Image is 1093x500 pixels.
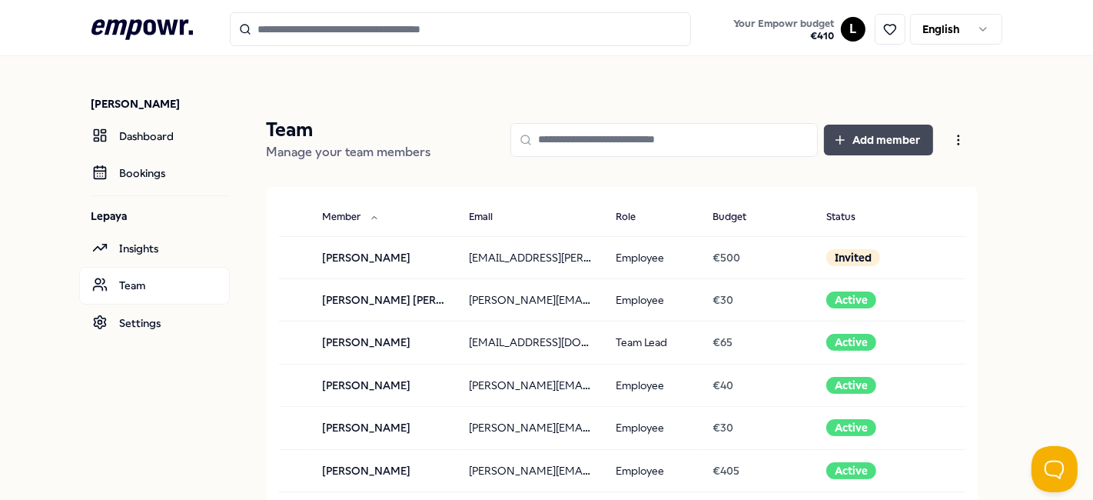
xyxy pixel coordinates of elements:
[457,407,603,449] td: [PERSON_NAME][EMAIL_ADDRESS][DOMAIN_NAME]
[91,96,230,112] p: [PERSON_NAME]
[603,449,700,492] td: Employee
[713,465,740,477] span: € 405
[603,236,700,278] td: Employee
[603,407,700,449] td: Employee
[1032,446,1078,492] iframe: Help Scout Beacon - Open
[79,155,230,192] a: Bookings
[79,230,230,267] a: Insights
[841,17,865,42] button: L
[826,377,876,394] div: Active
[267,145,431,159] span: Manage your team members
[731,15,838,45] button: Your Empowr budget€410
[310,236,457,278] td: [PERSON_NAME]
[79,305,230,342] a: Settings
[230,12,691,46] input: Search for products, categories or subcategories
[457,322,603,364] td: [EMAIL_ADDRESS][DOMAIN_NAME]
[79,267,230,304] a: Team
[826,462,876,479] div: Active
[457,236,603,278] td: [EMAIL_ADDRESS][PERSON_NAME][DOMAIN_NAME]
[728,13,841,45] a: Your Empowr budget€410
[939,125,978,155] button: Open menu
[826,334,876,351] div: Active
[603,322,700,364] td: Team Lead
[310,449,457,492] td: [PERSON_NAME]
[457,364,603,406] td: [PERSON_NAME][EMAIL_ADDRESS][PERSON_NAME][DOMAIN_NAME]
[826,292,876,308] div: Active
[91,208,230,224] p: Lepaya
[713,379,734,392] span: € 40
[814,202,886,233] button: Status
[713,294,734,306] span: € 30
[310,278,457,321] td: [PERSON_NAME] [PERSON_NAME]
[713,252,741,264] span: € 500
[457,278,603,321] td: [PERSON_NAME][EMAIL_ADDRESS][DOMAIN_NAME]
[267,118,431,142] p: Team
[603,364,700,406] td: Employee
[824,125,933,155] button: Add member
[713,336,733,348] span: € 65
[310,202,391,233] button: Member
[701,202,778,233] button: Budget
[457,202,523,233] button: Email
[826,249,880,266] div: Invited
[310,407,457,449] td: [PERSON_NAME]
[79,118,230,155] a: Dashboard
[603,278,700,321] td: Employee
[457,449,603,492] td: [PERSON_NAME][EMAIL_ADDRESS][PERSON_NAME][DOMAIN_NAME]
[734,18,835,30] span: Your Empowr budget
[734,30,835,42] span: € 410
[603,202,666,233] button: Role
[310,364,457,406] td: [PERSON_NAME]
[310,322,457,364] td: [PERSON_NAME]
